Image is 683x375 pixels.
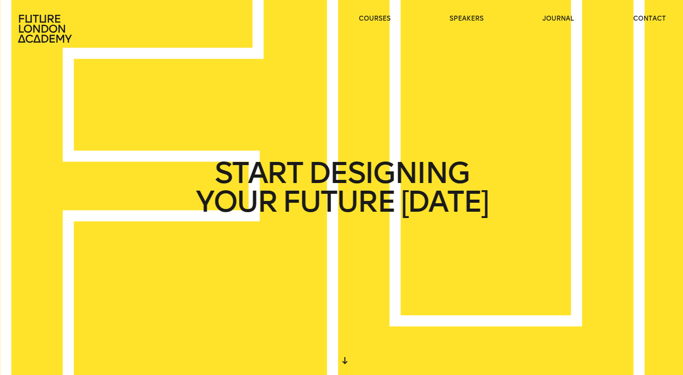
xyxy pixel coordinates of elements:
[214,159,302,187] span: START
[308,159,468,187] span: DESIGNING
[449,14,484,23] a: speakers
[359,14,391,23] a: courses
[282,187,395,216] span: FUTURE
[401,187,488,216] span: [DATE]
[633,14,666,23] a: contact
[195,187,276,216] span: YOUR
[542,14,574,23] a: journal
